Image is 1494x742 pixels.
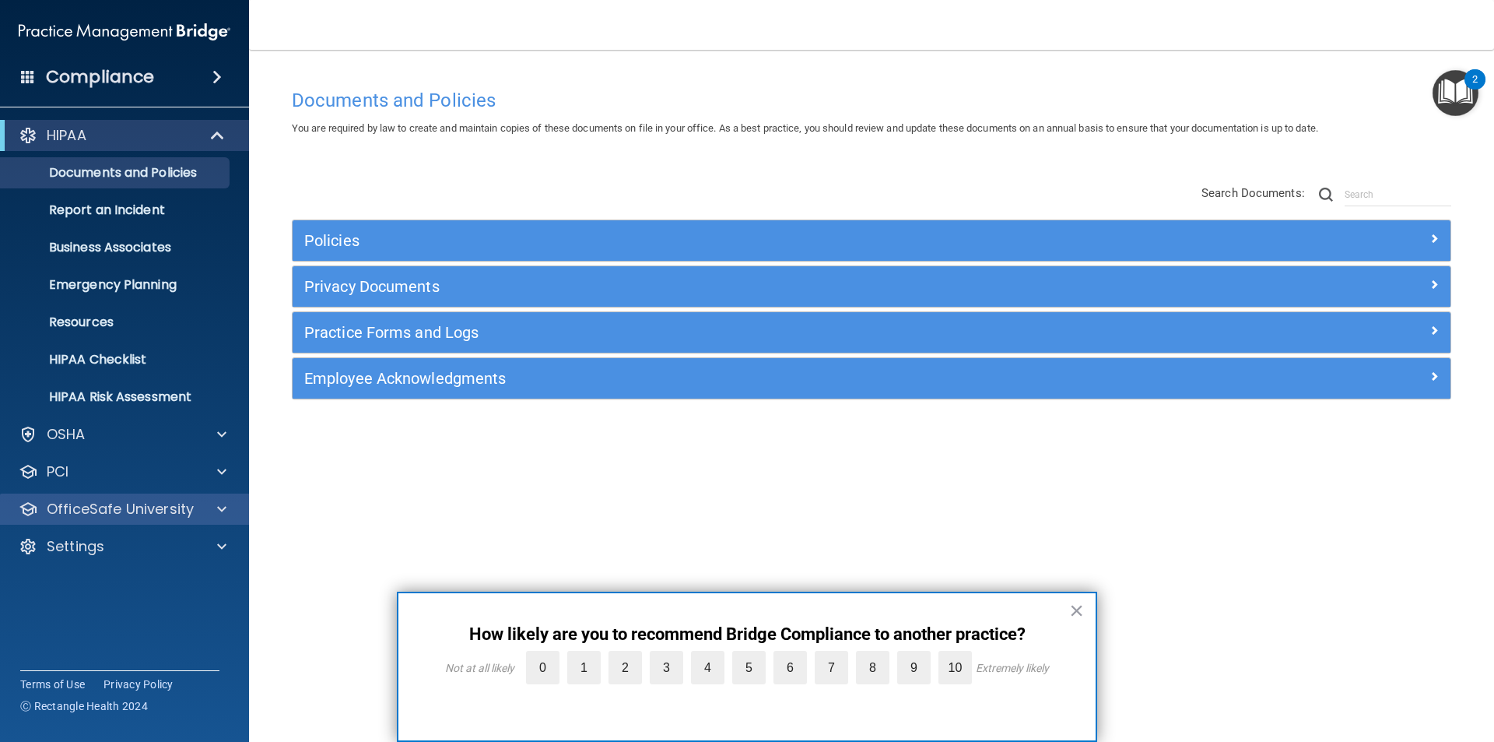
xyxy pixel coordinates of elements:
img: PMB logo [19,16,230,47]
a: Terms of Use [20,677,85,692]
p: HIPAA Checklist [10,352,223,367]
label: 8 [856,651,889,684]
h5: Employee Acknowledgments [304,370,1149,387]
label: 2 [608,651,642,684]
p: Resources [10,315,223,330]
p: Business Associates [10,240,223,255]
button: Close [1069,598,1084,623]
label: 5 [732,651,766,684]
span: You are required by law to create and maintain copies of these documents on file in your office. ... [292,122,1318,134]
p: OfficeSafe University [47,500,194,519]
div: Not at all likely [445,662,514,674]
div: 2 [1472,79,1478,100]
h5: Practice Forms and Logs [304,324,1149,341]
label: 3 [650,651,683,684]
label: 10 [938,651,972,684]
h4: Compliance [46,66,154,88]
div: Extremely likely [976,662,1049,674]
h5: Privacy Documents [304,278,1149,295]
p: Report an Incident [10,202,223,218]
label: 0 [526,651,559,684]
p: How likely are you to recommend Bridge Compliance to another practice? [430,624,1064,645]
button: Open Resource Center, 2 new notifications [1433,70,1478,116]
iframe: Drift Widget Chat Controller [1225,631,1475,694]
h5: Policies [304,232,1149,249]
p: Documents and Policies [10,165,223,181]
a: Privacy Policy [103,677,174,692]
span: Search Documents: [1201,186,1305,200]
label: 4 [691,651,724,684]
p: Emergency Planning [10,277,223,293]
p: Settings [47,537,104,556]
label: 6 [773,651,807,684]
p: HIPAA [47,126,86,145]
p: HIPAA Risk Assessment [10,389,223,405]
p: OSHA [47,425,86,444]
span: Ⓒ Rectangle Health 2024 [20,698,148,714]
img: ic-search.3b580494.png [1319,188,1333,202]
label: 1 [567,651,601,684]
p: PCI [47,462,68,481]
label: 7 [815,651,848,684]
label: 9 [897,651,931,684]
h4: Documents and Policies [292,90,1451,111]
input: Search [1345,183,1451,206]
